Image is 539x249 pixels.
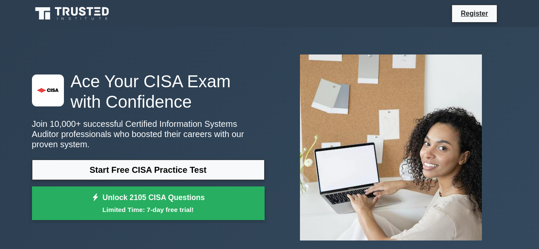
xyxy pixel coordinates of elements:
[32,119,265,149] p: Join 10,000+ successful Certified Information Systems Auditor professionals who boosted their car...
[32,71,265,112] h1: Ace Your CISA Exam with Confidence
[455,8,493,19] a: Register
[32,186,265,220] a: Unlock 2105 CISA QuestionsLimited Time: 7-day free trial!
[43,205,254,215] small: Limited Time: 7-day free trial!
[32,160,265,180] a: Start Free CISA Practice Test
